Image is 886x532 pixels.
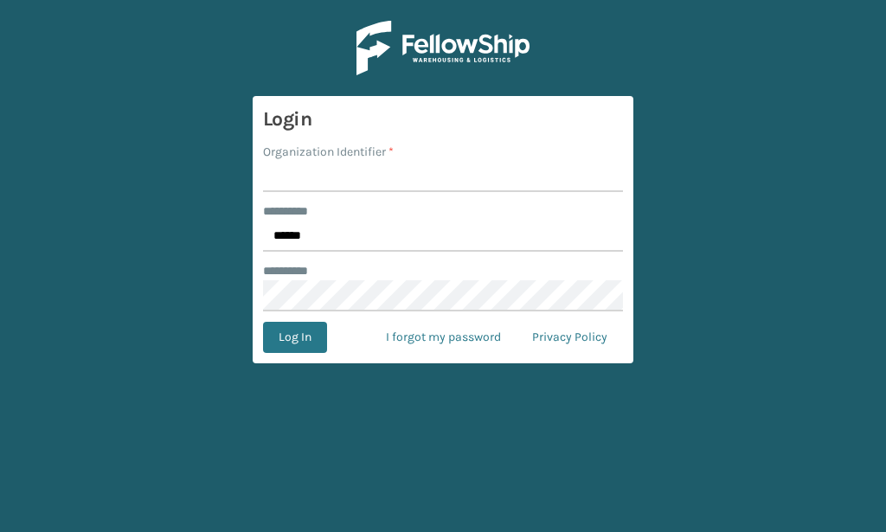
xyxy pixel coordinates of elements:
a: I forgot my password [370,322,517,353]
img: Logo [356,21,530,75]
h3: Login [263,106,623,132]
label: Organization Identifier [263,143,394,161]
a: Privacy Policy [517,322,623,353]
button: Log In [263,322,327,353]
